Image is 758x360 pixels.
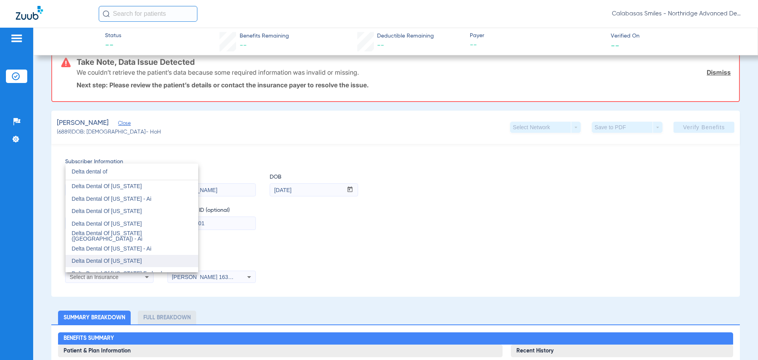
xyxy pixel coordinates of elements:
[66,164,198,180] input: dropdown search
[72,270,162,277] span: Delta Dental Of [US_STATE] Federal
[72,208,142,214] span: Delta Dental Of [US_STATE]
[72,221,142,227] span: Delta Dental Of [US_STATE]
[72,258,142,264] span: Delta Dental Of [US_STATE]
[72,230,143,242] span: Delta Dental Of [US_STATE] ([GEOGRAPHIC_DATA]) - Ai
[719,322,758,360] iframe: Chat Widget
[72,245,152,252] span: Delta Dental Of [US_STATE] - Ai
[72,196,152,202] span: Delta Dental Of [US_STATE] - Ai
[72,183,142,189] span: Delta Dental Of [US_STATE]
